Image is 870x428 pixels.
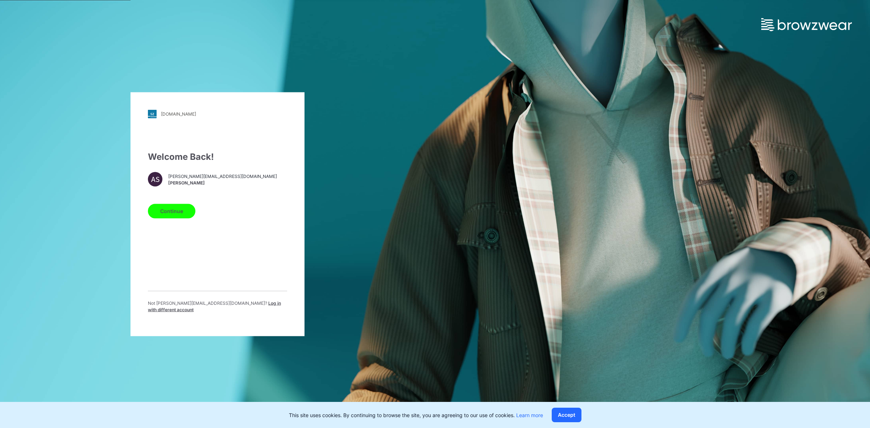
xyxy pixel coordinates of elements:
[516,412,543,418] a: Learn more
[148,204,195,218] button: Continue
[148,300,287,313] p: Not [PERSON_NAME][EMAIL_ADDRESS][DOMAIN_NAME] ?
[552,408,581,422] button: Accept
[148,109,287,118] a: [DOMAIN_NAME]
[148,150,287,163] div: Welcome Back!
[148,172,162,186] div: AS
[168,173,277,180] span: [PERSON_NAME][EMAIL_ADDRESS][DOMAIN_NAME]
[168,180,277,186] span: [PERSON_NAME]
[289,411,543,419] p: This site uses cookies. By continuing to browse the site, you are agreeing to our use of cookies.
[761,18,852,31] img: browzwear-logo.e42bd6dac1945053ebaf764b6aa21510.svg
[161,111,196,117] div: [DOMAIN_NAME]
[148,109,157,118] img: stylezone-logo.562084cfcfab977791bfbf7441f1a819.svg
